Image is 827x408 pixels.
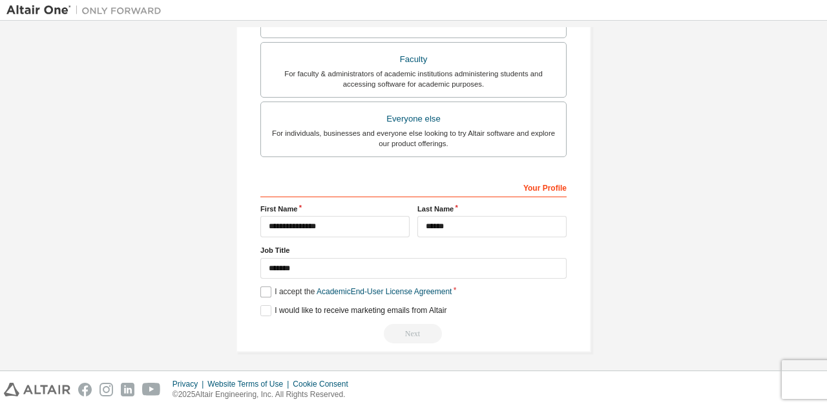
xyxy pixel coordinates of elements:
[293,379,355,389] div: Cookie Consent
[260,204,410,214] label: First Name
[260,245,567,255] label: Job Title
[78,383,92,396] img: facebook.svg
[260,324,567,343] div: You need to provide your academic email
[317,287,452,296] a: Academic End-User License Agreement
[269,128,558,149] div: For individuals, businesses and everyone else looking to try Altair software and explore our prod...
[207,379,293,389] div: Website Terms of Use
[260,286,452,297] label: I accept the
[269,69,558,89] div: For faculty & administrators of academic institutions administering students and accessing softwa...
[417,204,567,214] label: Last Name
[269,110,558,128] div: Everyone else
[269,50,558,69] div: Faculty
[142,383,161,396] img: youtube.svg
[173,379,207,389] div: Privacy
[4,383,70,396] img: altair_logo.svg
[121,383,134,396] img: linkedin.svg
[260,305,446,316] label: I would like to receive marketing emails from Altair
[173,389,356,400] p: © 2025 Altair Engineering, Inc. All Rights Reserved.
[260,177,567,197] div: Your Profile
[99,383,113,396] img: instagram.svg
[6,4,168,17] img: Altair One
